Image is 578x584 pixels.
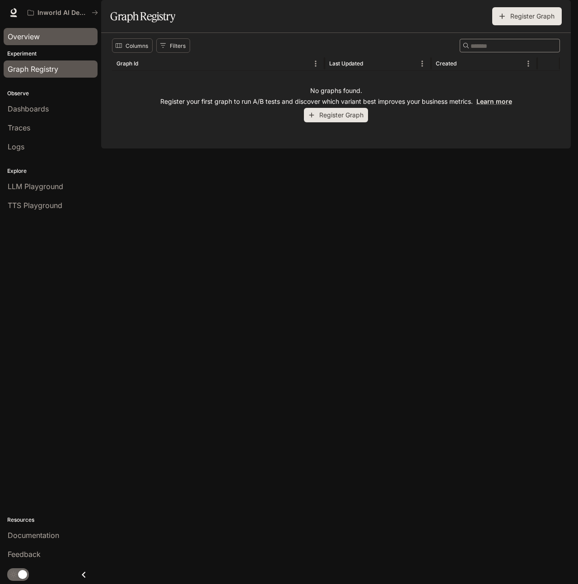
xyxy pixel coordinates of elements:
button: Sort [364,57,378,70]
div: Graph Id [117,60,138,67]
button: Sort [139,57,153,70]
button: Register Graph [304,108,368,123]
button: Menu [522,57,535,70]
p: Register your first graph to run A/B tests and discover which variant best improves your business... [160,97,512,106]
button: Menu [415,57,429,70]
div: Search [460,39,560,52]
p: Inworld AI Demos [37,9,88,17]
button: All workspaces [23,4,102,22]
button: Menu [309,57,322,70]
div: Created [436,60,457,67]
button: Sort [457,57,471,70]
h1: Graph Registry [110,7,175,25]
a: Learn more [476,97,512,105]
div: Last Updated [329,60,363,67]
button: Register Graph [492,7,562,25]
button: Select columns [112,38,153,53]
button: Show filters [156,38,190,53]
p: No graphs found. [310,86,362,95]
